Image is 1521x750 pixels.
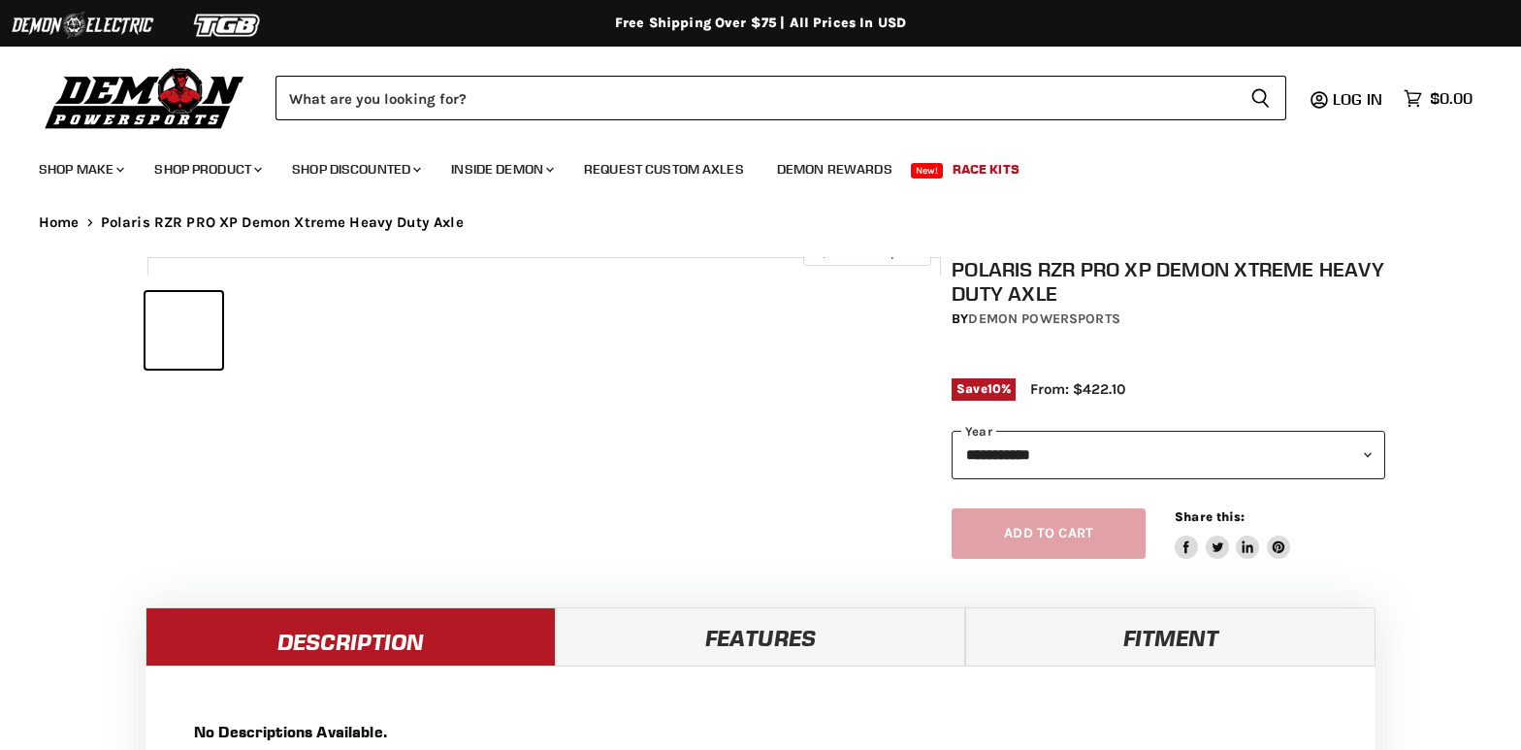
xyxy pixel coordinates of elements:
a: Home [39,214,80,231]
img: TGB Logo 2 [155,7,301,44]
a: Shop Product [140,149,274,189]
button: Search [1235,76,1286,120]
select: year [952,431,1384,478]
span: Click to expand [813,245,921,259]
a: Race Kits [938,149,1034,189]
ul: Main menu [24,142,1468,189]
a: Shop Discounted [277,149,433,189]
p: No Descriptions Available. [194,721,1327,742]
span: Log in [1333,89,1382,109]
span: $0.00 [1430,89,1472,108]
aside: Share this: [1175,508,1290,560]
span: Save % [952,378,1016,400]
a: Demon Rewards [762,149,907,189]
a: $0.00 [1394,84,1482,113]
a: Shop Make [24,149,136,189]
span: New! [911,163,944,179]
a: Features [556,607,966,666]
a: Request Custom Axles [569,149,759,189]
input: Search [275,76,1235,120]
h1: Polaris RZR PRO XP Demon Xtreme Heavy Duty Axle [952,257,1384,306]
a: Demon Powersports [968,310,1119,327]
button: IMAGE thumbnail [146,292,222,369]
a: Log in [1324,90,1394,108]
span: Share this: [1175,509,1245,524]
span: From: $422.10 [1030,380,1125,398]
a: Fitment [965,607,1375,666]
span: Polaris RZR PRO XP Demon Xtreme Heavy Duty Axle [101,214,464,231]
a: Inside Demon [437,149,566,189]
span: 10 [987,381,1001,396]
div: by [952,309,1384,330]
form: Product [275,76,1286,120]
img: Demon Powersports [39,63,251,132]
button: IMAGE thumbnail [228,292,305,369]
img: Demon Electric Logo 2 [10,7,155,44]
a: Description [146,607,556,666]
